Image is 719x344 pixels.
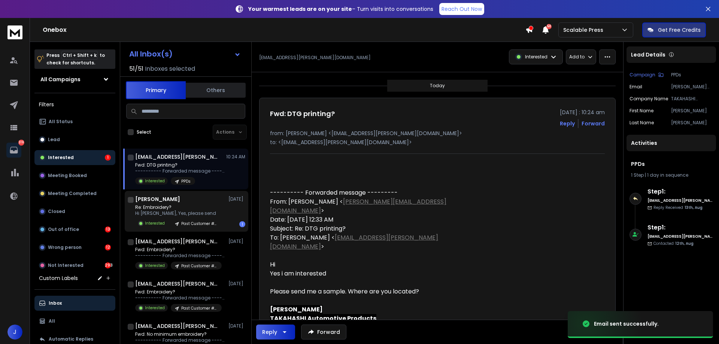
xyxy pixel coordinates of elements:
p: Interested [48,155,74,161]
h6: Step 1 : [647,223,713,232]
p: Past Customer #2 (SP) [181,221,217,226]
button: Others [186,82,246,98]
a: [PERSON_NAME][EMAIL_ADDRESS][DOMAIN_NAME] [270,197,446,215]
p: Interested [145,178,165,184]
button: Reply [256,325,295,340]
p: Automatic Replies [49,336,93,342]
button: Get Free Credits [642,22,706,37]
h1: [EMAIL_ADDRESS][PERSON_NAME][DOMAIN_NAME] [135,153,218,161]
button: Not Interested293 [34,258,115,273]
p: Re: Embroidery? [135,204,222,210]
p: ---------- Forwarded message --------- From: [PERSON_NAME] [135,295,225,301]
h1: Fwd: DTG printing? [270,109,335,119]
p: [DATE] [228,196,245,202]
p: Interested [145,263,165,268]
button: Closed [34,204,115,219]
a: 319 [6,143,21,158]
p: Fwd: No minimum embroidery? [135,331,225,337]
p: Email [629,84,642,90]
p: Closed [48,208,65,214]
h1: [EMAIL_ADDRESS][PERSON_NAME][DOMAIN_NAME] [135,238,218,245]
button: Interested1 [34,150,115,165]
button: J [7,325,22,340]
span: 1 Step [631,172,644,178]
div: Email sent successfully. [594,320,659,328]
p: All [49,318,55,324]
h1: All Inbox(s) [129,50,173,58]
p: [PERSON_NAME] [671,120,713,126]
p: Interested [525,54,547,60]
h1: PPDs [631,160,712,168]
p: All Status [49,119,73,125]
a: Reach Out Now [439,3,484,15]
a: [EMAIL_ADDRESS][PERSON_NAME][DOMAIN_NAME] [270,233,438,251]
div: Reply [262,328,277,336]
span: 50 [546,24,552,29]
h6: [EMAIL_ADDRESS][PERSON_NAME][DOMAIN_NAME] [647,198,713,203]
span: 12th, Aug [675,241,694,246]
div: 13 [105,226,111,232]
strong: Your warmest leads are on your site [248,5,352,13]
h6: [EMAIL_ADDRESS][PERSON_NAME][DOMAIN_NAME] [647,234,713,239]
p: First Name [629,108,653,114]
p: [EMAIL_ADDRESS][PERSON_NAME][DOMAIN_NAME] [259,55,371,61]
p: ---------- Forwarded message --------- From: [PERSON_NAME] [135,337,225,343]
p: Reply Received [653,205,703,210]
p: Out of office [48,226,79,232]
p: [DATE] [228,281,245,287]
p: – Turn visits into conversations [248,5,433,13]
div: Activities [627,135,716,151]
div: Yes i am interested [270,269,489,278]
p: Scalable Press [563,26,606,34]
div: To: [PERSON_NAME] < > [270,233,489,251]
p: Fwd: Embroidery? [135,289,225,295]
button: All Inbox(s) [123,46,247,61]
div: ---------- Forwarded message --------- [270,188,489,197]
button: Reply [560,120,575,127]
div: 1 [105,155,111,161]
p: PPDs [181,179,191,184]
button: Lead [34,132,115,147]
h1: [EMAIL_ADDRESS][PERSON_NAME][DOMAIN_NAME] [135,322,218,330]
button: Primary [126,81,186,99]
span: 51 / 51 [129,64,143,73]
span: [PERSON_NAME] [270,305,323,314]
div: Hi [270,260,489,269]
span: 13th, Aug [685,205,703,210]
label: Select [137,129,151,135]
button: All Status [34,114,115,129]
h3: Inboxes selected [145,64,195,73]
h6: Step 1 : [647,187,713,196]
p: Campaign [629,72,655,78]
div: Forward [582,120,605,127]
p: Press to check for shortcuts. [46,52,105,67]
p: Fwd: Embroidery? [135,247,225,253]
h1: [PERSON_NAME] [135,195,180,203]
div: From: [PERSON_NAME] < > [270,197,489,215]
div: 12 [105,244,111,250]
span: Ctrl + Shift + k [61,51,98,60]
p: Interested [145,305,165,311]
div: Subject: Re: DTG printing? [270,224,489,233]
h1: [EMAIL_ADDRESS][PERSON_NAME][DOMAIN_NAME] [135,280,218,287]
p: Lead [48,137,60,143]
p: [DATE] [228,323,245,329]
p: [PERSON_NAME][EMAIL_ADDRESS][DOMAIN_NAME] [671,84,713,90]
p: ---------- Forwarded message --------- From: [PERSON_NAME] [135,253,225,259]
p: Reach Out Now [442,5,482,13]
button: Out of office13 [34,222,115,237]
p: 10:24 AM [226,154,245,160]
button: Forward [301,325,346,340]
div: | [631,172,712,178]
p: Hi [PERSON_NAME], Yes, please send [135,210,222,216]
p: Wrong person [48,244,82,250]
h3: Filters [34,99,115,110]
span: TAKAHASHI Automotive Products [270,314,376,323]
p: Meeting Completed [48,191,97,197]
button: Meeting Completed [34,186,115,201]
p: ---------- Forwarded message --------- From: [PERSON_NAME] [135,168,225,174]
p: Past Customer #2 (SP) [181,305,217,311]
p: Lead Details [631,51,665,58]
